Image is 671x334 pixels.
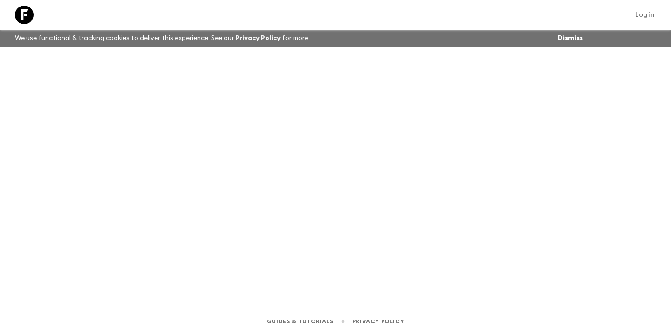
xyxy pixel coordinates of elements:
a: Privacy Policy [352,316,404,327]
a: Guides & Tutorials [267,316,334,327]
button: Dismiss [555,32,585,45]
a: Log in [630,8,660,21]
p: We use functional & tracking cookies to deliver this experience. See our for more. [11,30,314,47]
a: Privacy Policy [235,35,281,41]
